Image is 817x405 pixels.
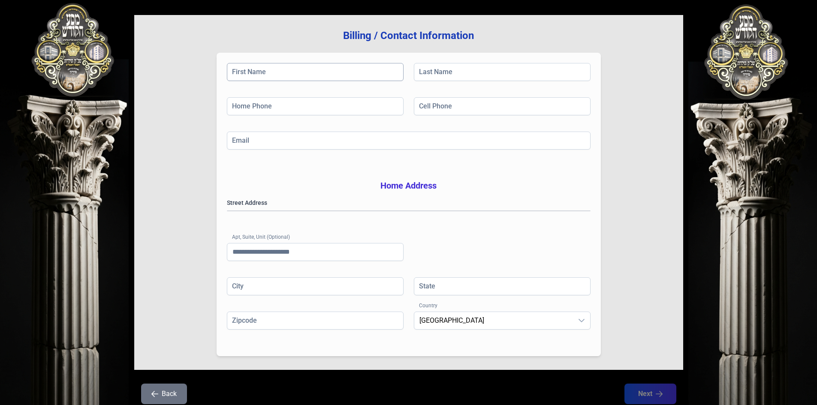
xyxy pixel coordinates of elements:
[624,384,676,404] button: Next
[227,180,591,192] h3: Home Address
[414,312,573,329] span: United States
[148,29,669,42] h3: Billing / Contact Information
[227,198,591,207] label: Street Address
[573,312,590,329] div: dropdown trigger
[141,384,187,404] button: Back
